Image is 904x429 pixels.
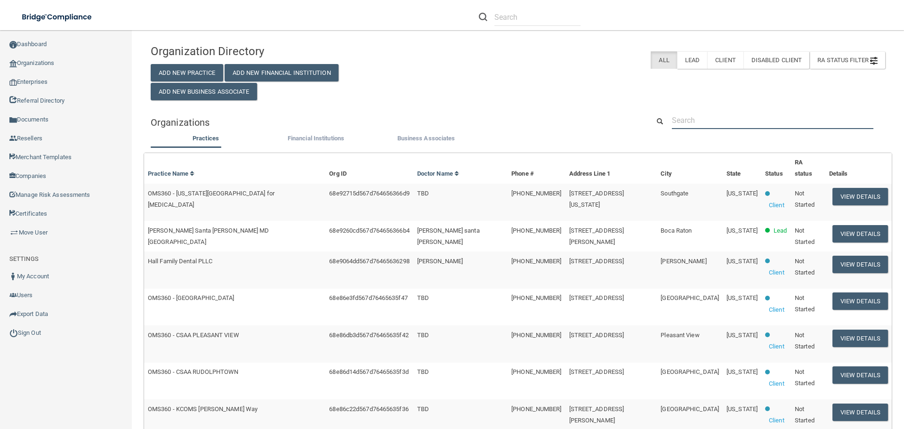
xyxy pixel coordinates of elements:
label: Financial Institutions [266,133,366,144]
h5: Organizations [151,117,636,128]
label: SETTINGS [9,253,39,265]
p: Client [769,341,784,352]
p: Client [769,267,784,278]
span: Boca Raton [661,227,692,234]
img: enterprise.0d942306.png [9,79,17,86]
button: Add New Financial Institution [225,64,339,81]
span: [PHONE_NUMBER] [511,294,561,301]
span: TBD [417,405,429,413]
button: View Details [832,256,888,273]
span: TBD [417,294,429,301]
span: Not Started [795,332,815,350]
span: [STREET_ADDRESS] [569,332,624,339]
span: TBD [417,190,429,197]
span: [PHONE_NUMBER] [511,227,561,234]
span: [STREET_ADDRESS] [569,258,624,265]
a: Doctor Name [417,170,460,177]
img: briefcase.64adab9b.png [9,228,19,237]
span: [PHONE_NUMBER] [511,190,561,197]
span: Not Started [795,190,815,208]
input: Search [672,112,873,129]
th: State [723,153,761,184]
span: 68e9064dd567d76465636298 [329,258,409,265]
span: [US_STATE] [726,368,758,375]
span: Hall Family Dental PLLC [148,258,212,265]
button: View Details [832,330,888,347]
button: Add New Practice [151,64,223,81]
img: bridge_compliance_login_screen.278c3ca4.svg [14,8,101,27]
span: [PHONE_NUMBER] [511,405,561,413]
img: ic-search.3b580494.png [479,13,487,21]
span: [PERSON_NAME] Santa [PERSON_NAME] MD [GEOGRAPHIC_DATA] [148,227,269,245]
span: Southgate [661,190,688,197]
span: [STREET_ADDRESS] [569,294,624,301]
img: ic_user_dark.df1a06c3.png [9,273,17,280]
span: Not Started [795,258,815,276]
span: Financial Institutions [288,135,344,142]
th: Org ID [325,153,413,184]
span: [PERSON_NAME] [661,258,706,265]
li: Financial Institutions [261,133,371,146]
button: View Details [832,292,888,310]
span: 68e86db3d567d76465635f42 [329,332,408,339]
p: Client [769,200,784,211]
span: [PERSON_NAME] [417,258,463,265]
th: Status [761,153,791,184]
img: ic_power_dark.7ecde6b1.png [9,329,18,337]
img: icon-filter@2x.21656d0b.png [870,57,878,65]
span: TBD [417,368,429,375]
h4: Organization Directory [151,45,386,57]
span: [PHONE_NUMBER] [511,368,561,375]
span: [STREET_ADDRESS][PERSON_NAME] [569,227,624,245]
label: Practices [155,133,256,144]
span: Pleasant View [661,332,699,339]
p: Client [769,304,784,316]
li: Practices [151,133,261,146]
label: Business Associates [376,133,476,144]
th: Phone # [508,153,565,184]
span: 68e86d14d567d76465635f3d [329,368,408,375]
th: City [657,153,723,184]
span: [PERSON_NAME] santa [PERSON_NAME] [417,227,480,245]
span: [US_STATE] [726,227,758,234]
label: Client [707,51,743,69]
span: [US_STATE] [726,190,758,197]
span: [STREET_ADDRESS] [569,368,624,375]
span: [PHONE_NUMBER] [511,258,561,265]
button: View Details [832,366,888,384]
span: Practices [193,135,219,142]
span: [US_STATE] [726,405,758,413]
button: View Details [832,188,888,205]
span: 68e9260cd567d764656366b4 [329,227,409,234]
img: icon-export.b9366987.png [9,310,17,318]
span: [US_STATE] [726,258,758,265]
img: icon-documents.8dae5593.png [9,116,17,124]
span: [US_STATE] [726,332,758,339]
span: [PHONE_NUMBER] [511,332,561,339]
span: Business Associates [397,135,455,142]
span: TBD [417,332,429,339]
th: Details [825,153,892,184]
a: Practice Name [148,170,195,177]
input: Search [494,8,581,26]
th: Address Line 1 [565,153,657,184]
span: [GEOGRAPHIC_DATA] [661,405,719,413]
span: 68e92715d567d764656366d9 [329,190,409,197]
span: 68e86c22d567d76465635f36 [329,405,408,413]
span: OMS360 - [US_STATE][GEOGRAPHIC_DATA] for [MEDICAL_DATA] [148,190,274,208]
img: organization-icon.f8decf85.png [9,60,17,67]
img: icon-users.e205127d.png [9,291,17,299]
span: OMS360 - KCOMS [PERSON_NAME] Way [148,405,258,413]
label: Disabled Client [743,51,810,69]
span: Not Started [795,368,815,387]
button: View Details [832,225,888,243]
button: View Details [832,404,888,421]
label: Lead [677,51,707,69]
span: OMS360 - CSAA RUDOLPHTOWN [148,368,239,375]
span: [GEOGRAPHIC_DATA] [661,368,719,375]
span: [STREET_ADDRESS][US_STATE] [569,190,624,208]
th: RA status [791,153,825,184]
span: [STREET_ADDRESS][PERSON_NAME] [569,405,624,424]
span: RA Status Filter [817,57,878,64]
img: ic_reseller.de258add.png [9,135,17,142]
